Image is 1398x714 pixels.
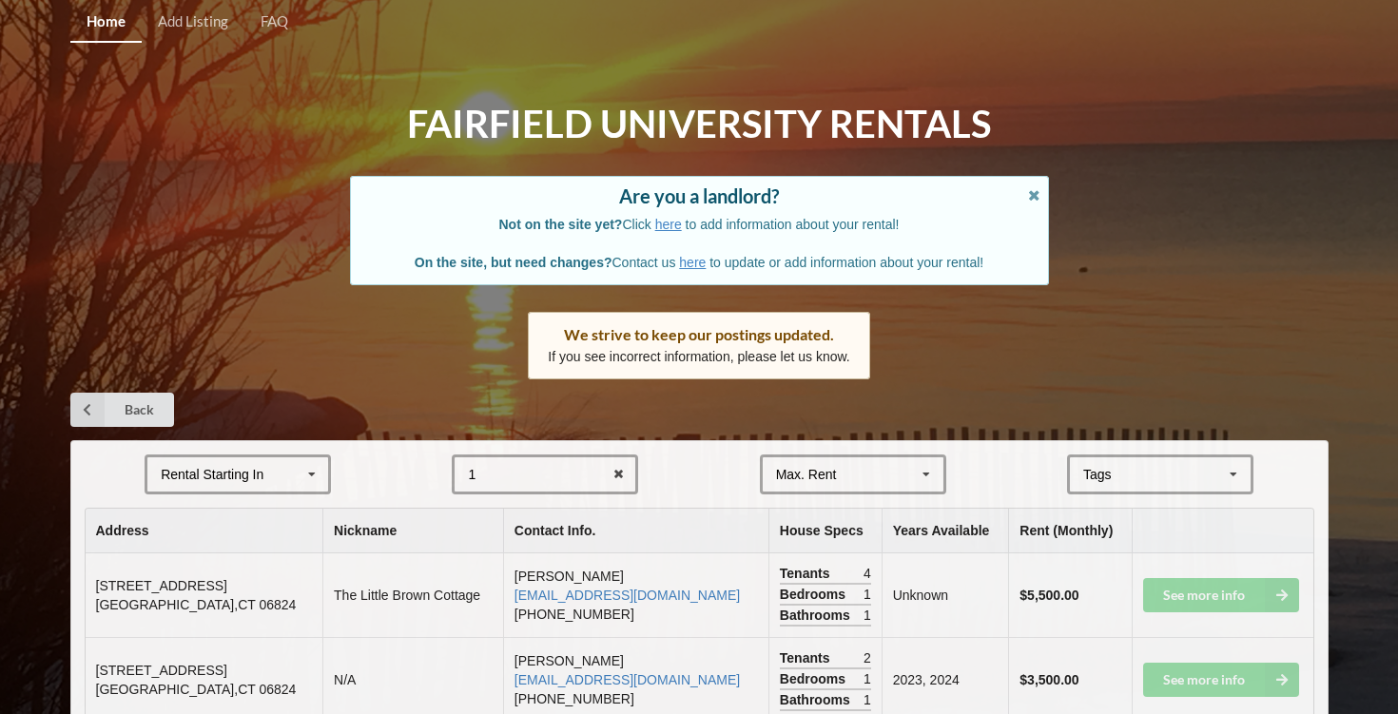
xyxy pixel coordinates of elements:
a: [EMAIL_ADDRESS][DOMAIN_NAME] [515,672,740,687]
b: $3,500.00 [1019,672,1078,687]
div: 1 [468,468,476,481]
th: Contact Info. [503,509,768,553]
span: Tenants [780,564,835,583]
div: Max. Rent [776,468,837,481]
a: FAQ [244,2,304,43]
p: If you see incorrect information, please let us know. [548,347,850,366]
span: Click to add information about your rental! [499,217,900,232]
td: The Little Brown Cottage [322,553,503,637]
th: Address [86,509,323,553]
a: here [679,255,706,270]
span: Tenants [780,648,835,667]
b: $5,500.00 [1019,588,1078,603]
h1: Fairfield University Rentals [407,100,991,148]
a: Home [70,2,142,43]
th: Nickname [322,509,503,553]
a: [EMAIL_ADDRESS][DOMAIN_NAME] [515,588,740,603]
span: Bathrooms [780,606,855,625]
th: Rent (Monthly) [1008,509,1132,553]
span: Bathrooms [780,690,855,709]
a: Add Listing [142,2,244,43]
span: Bedrooms [780,585,850,604]
div: We strive to keep our postings updated. [548,325,850,344]
span: 2 [864,648,871,667]
span: [STREET_ADDRESS] [96,578,227,593]
span: [GEOGRAPHIC_DATA] , CT 06824 [96,597,297,612]
span: 1 [864,606,871,625]
span: 1 [864,669,871,688]
b: Not on the site yet? [499,217,623,232]
span: Bedrooms [780,669,850,688]
th: Years Available [882,509,1009,553]
b: On the site, but need changes? [415,255,612,270]
a: Back [70,393,174,427]
div: Tags [1078,464,1139,486]
th: House Specs [768,509,882,553]
span: 1 [864,585,871,604]
td: [PERSON_NAME] [PHONE_NUMBER] [503,553,768,637]
a: here [655,217,682,232]
td: Unknown [882,553,1009,637]
span: [GEOGRAPHIC_DATA] , CT 06824 [96,682,297,697]
div: Rental Starting In [161,468,263,481]
span: 1 [864,690,871,709]
span: Contact us to update or add information about your rental! [415,255,983,270]
div: Are you a landlord? [370,186,1029,205]
span: [STREET_ADDRESS] [96,663,227,678]
span: 4 [864,564,871,583]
